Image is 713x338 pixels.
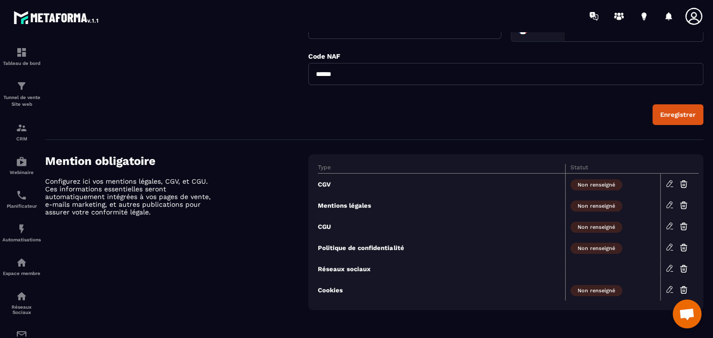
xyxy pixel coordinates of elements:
img: automations [16,257,27,268]
h4: Mention obligatoire [45,154,308,168]
th: Type [318,164,565,174]
img: automations [16,223,27,235]
a: formationformationTunnel de vente Site web [2,73,41,115]
p: Réseaux Sociaux [2,304,41,315]
button: Enregistrer [653,104,703,125]
img: formation [16,80,27,92]
img: social-network [16,290,27,302]
img: formation [16,47,27,58]
a: automationsautomationsEspace membre [2,250,41,283]
span: Non renseigné [570,200,622,212]
a: social-networksocial-networkRéseaux Sociaux [2,283,41,322]
td: CGU [318,216,565,237]
p: Espace membre [2,271,41,276]
p: Planificateur [2,203,41,209]
p: Configurez ici vos mentions légales, CGV, et CGU. Ces informations essentielles seront automatiqu... [45,177,213,216]
p: Webinaire [2,170,41,175]
th: Statut [566,164,661,174]
a: formationformationTableau de bord [2,39,41,73]
td: Politique de confidentialité [318,237,565,258]
td: Réseaux sociaux [318,258,565,279]
a: formationformationCRM [2,115,41,149]
img: formation [16,122,27,134]
a: Ouvrir le chat [673,300,701,328]
td: Cookies [318,279,565,300]
img: scheduler [16,189,27,201]
p: Tunnel de vente Site web [2,94,41,108]
td: Mentions légales [318,195,565,216]
a: schedulerschedulerPlanificateur [2,182,41,216]
a: automationsautomationsAutomatisations [2,216,41,250]
img: logo [13,9,100,26]
span: Non renseigné [570,243,622,254]
label: Code NAF [308,52,340,60]
a: automationsautomationsWebinaire [2,149,41,182]
span: Non renseigné [570,222,622,233]
p: Tableau de bord [2,61,41,66]
span: Non renseigné [570,285,622,296]
p: CRM [2,136,41,141]
span: Non renseigné [570,179,622,190]
div: Enregistrer [660,111,696,118]
img: automations [16,156,27,167]
td: CGV [318,174,565,195]
p: Automatisations [2,237,41,242]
